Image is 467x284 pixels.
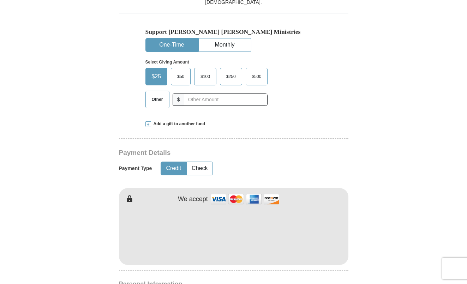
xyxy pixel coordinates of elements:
[223,71,239,82] span: $250
[145,60,189,65] strong: Select Giving Amount
[161,162,186,175] button: Credit
[119,165,152,171] h5: Payment Type
[174,71,188,82] span: $50
[199,38,251,52] button: Monthly
[249,71,265,82] span: $500
[148,94,167,105] span: Other
[148,71,165,82] span: $25
[210,192,280,207] img: credit cards accepted
[151,121,205,127] span: Add a gift to another fund
[146,38,198,52] button: One-Time
[173,93,185,106] span: $
[178,195,208,203] h4: We accept
[145,28,322,36] h5: Support [PERSON_NAME] [PERSON_NAME] Ministries
[197,71,214,82] span: $100
[184,93,268,106] input: Other Amount
[119,149,299,157] h3: Payment Details
[187,162,212,175] button: Check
